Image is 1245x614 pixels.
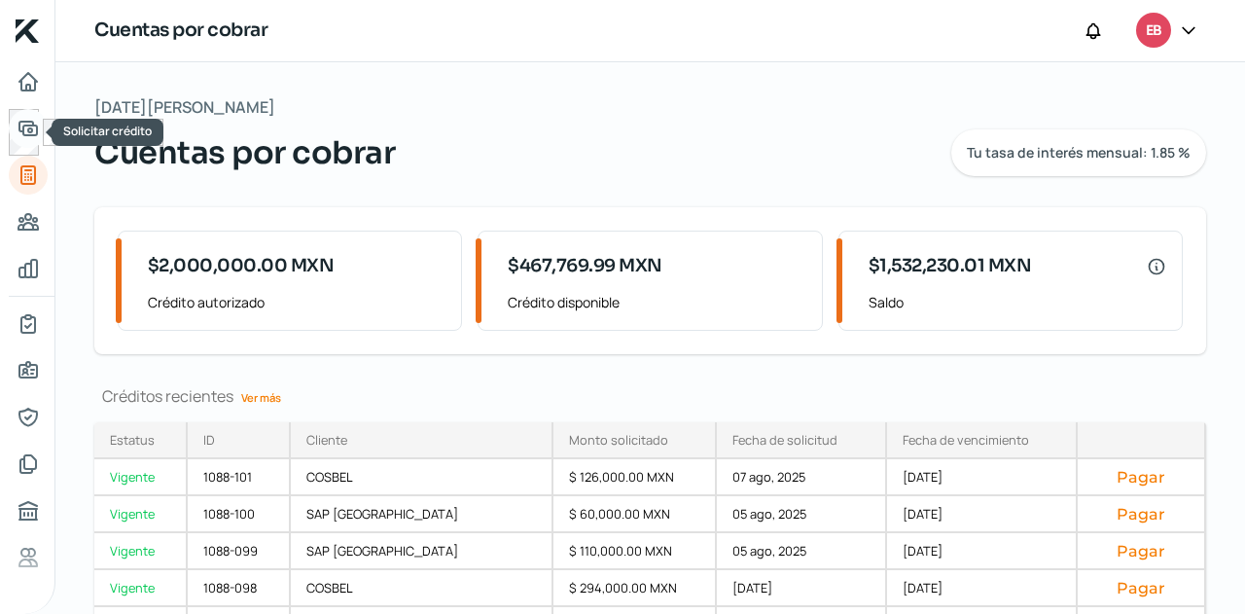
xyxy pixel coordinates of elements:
[903,431,1029,449] div: Fecha de vencimiento
[94,385,1206,407] div: Créditos recientes
[9,538,48,577] a: Referencias
[148,290,445,314] span: Crédito autorizado
[887,533,1078,570] div: [DATE]
[94,533,188,570] a: Vigente
[291,570,553,607] div: COSBEL
[508,253,662,279] span: $467,769.99 MXN
[1093,541,1189,560] button: Pagar
[1093,504,1189,524] button: Pagar
[887,496,1078,533] div: [DATE]
[717,533,886,570] div: 05 ago, 2025
[887,459,1078,496] div: [DATE]
[732,431,837,449] div: Fecha de solicitud
[188,496,291,533] div: 1088-100
[553,570,717,607] div: $ 294,000.00 MXN
[717,570,886,607] div: [DATE]
[9,156,48,195] a: Cuentas por cobrar
[148,253,335,279] span: $2,000,000.00 MXN
[717,459,886,496] div: 07 ago, 2025
[63,123,152,139] span: Solicitar crédito
[94,496,188,533] a: Vigente
[291,533,553,570] div: SAP [GEOGRAPHIC_DATA]
[233,382,289,413] a: Ver más
[188,570,291,607] div: 1088-098
[869,290,1166,314] span: Saldo
[553,459,717,496] div: $ 126,000.00 MXN
[203,431,215,449] div: ID
[9,109,48,148] a: Solicitar crédito
[9,445,48,484] a: Documentos
[110,431,155,449] div: Estatus
[188,533,291,570] div: 1088-099
[291,496,553,533] div: SAP [GEOGRAPHIC_DATA]
[508,290,805,314] span: Crédito disponible
[967,146,1191,160] span: Tu tasa de interés mensual: 1.85 %
[9,491,48,530] a: Buró de crédito
[569,431,668,449] div: Monto solicitado
[9,202,48,241] a: Cuentas por pagar
[9,62,48,101] a: Inicio
[1093,467,1189,487] button: Pagar
[9,249,48,288] a: Mis finanzas
[94,570,188,607] a: Vigente
[1093,578,1189,597] button: Pagar
[869,253,1032,279] span: $1,532,230.01 MXN
[291,459,553,496] div: COSBEL
[553,533,717,570] div: $ 110,000.00 MXN
[94,93,275,122] span: [DATE][PERSON_NAME]
[188,459,291,496] div: 1088-101
[1146,19,1161,43] span: EB
[553,496,717,533] div: $ 60,000.00 MXN
[94,129,395,176] span: Cuentas por cobrar
[306,431,347,449] div: Cliente
[9,398,48,437] a: Representantes
[887,570,1078,607] div: [DATE]
[9,351,48,390] a: Información general
[717,496,886,533] div: 05 ago, 2025
[9,305,48,343] a: Mi contrato
[94,459,188,496] a: Vigente
[94,17,267,45] h1: Cuentas por cobrar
